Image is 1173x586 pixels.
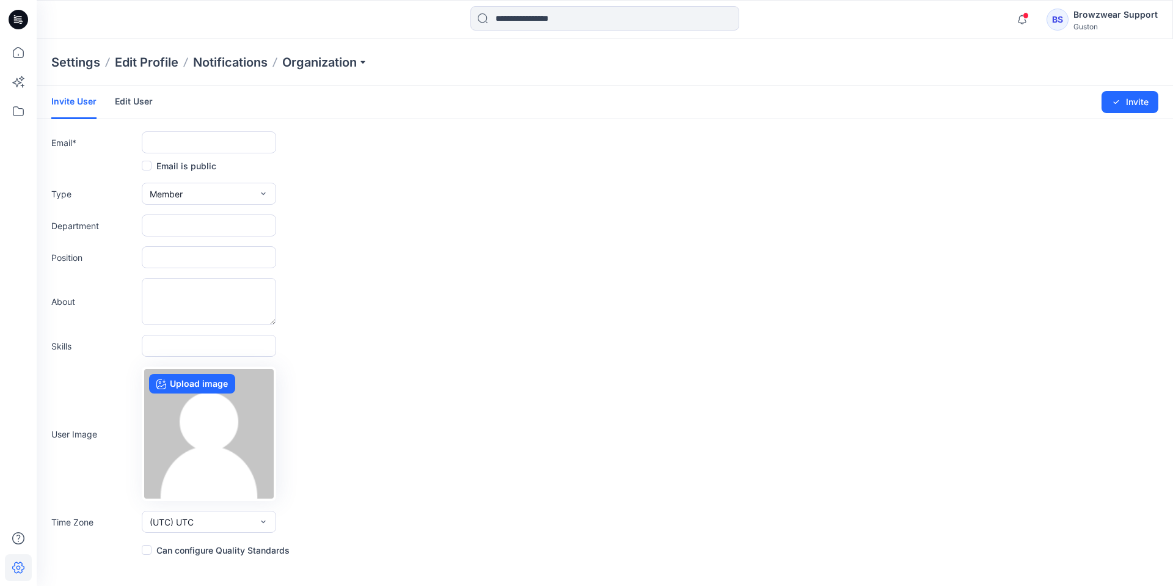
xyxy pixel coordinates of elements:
label: Type [51,188,137,200]
a: Edit Profile [115,54,178,71]
span: (UTC) UTC [150,516,194,529]
button: Member [142,183,276,205]
label: Email is public [142,158,216,173]
label: Time Zone [51,516,137,529]
img: no-profile.png [144,369,274,499]
label: User Image [51,428,137,441]
label: Upload image [149,374,235,394]
label: Skills [51,340,137,353]
div: Browzwear Support [1073,7,1158,22]
button: Invite [1102,91,1158,113]
label: Email [51,136,137,149]
div: BS [1047,9,1069,31]
label: About [51,295,137,308]
label: Position [51,251,137,264]
div: Guston [1073,22,1158,31]
a: Edit User [115,86,153,117]
label: Can configure Quality Standards [142,543,290,557]
a: Invite User [51,86,97,119]
p: Settings [51,54,100,71]
span: Member [150,188,183,200]
a: Notifications [193,54,268,71]
label: Department [51,219,137,232]
button: (UTC) UTC [142,511,276,533]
